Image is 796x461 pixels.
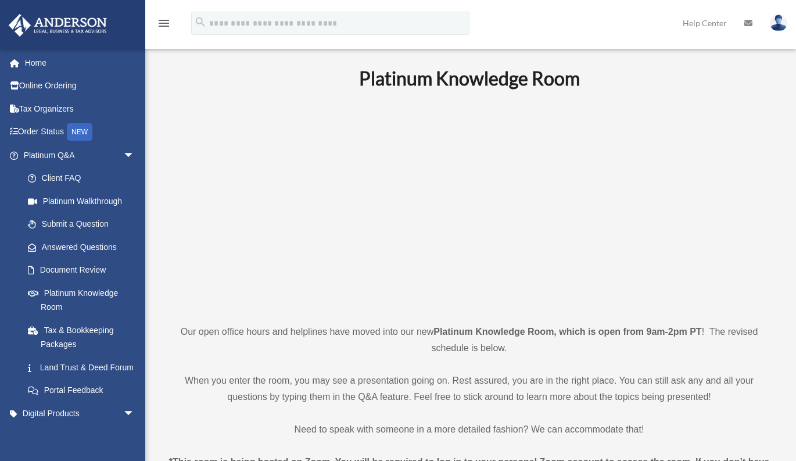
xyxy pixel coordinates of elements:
[16,213,152,236] a: Submit a Question
[157,20,171,30] a: menu
[16,167,152,190] a: Client FAQ
[8,74,152,98] a: Online Ordering
[359,67,580,90] b: Platinum Knowledge Room
[16,190,152,213] a: Platinum Walkthrough
[166,373,773,405] p: When you enter the room, you may see a presentation going on. Rest assured, you are in the right ...
[16,356,152,379] a: Land Trust & Deed Forum
[123,402,146,426] span: arrow_drop_down
[166,421,773,438] p: Need to speak with someone in a more detailed fashion? We can accommodate that!
[16,235,152,259] a: Answered Questions
[8,144,152,167] a: Platinum Q&Aarrow_drop_down
[8,402,152,425] a: Digital Productsarrow_drop_down
[16,379,152,402] a: Portal Feedback
[16,319,152,356] a: Tax & Bookkeeping Packages
[16,281,146,319] a: Platinum Knowledge Room
[16,259,152,282] a: Document Review
[123,144,146,167] span: arrow_drop_down
[194,16,207,28] i: search
[8,97,152,120] a: Tax Organizers
[8,51,152,74] a: Home
[67,123,92,141] div: NEW
[166,324,773,356] p: Our open office hours and helplines have moved into our new ! The revised schedule is below.
[8,120,152,144] a: Order StatusNEW
[5,14,110,37] img: Anderson Advisors Platinum Portal
[770,15,787,31] img: User Pic
[433,327,701,337] strong: Platinum Knowledge Room, which is open from 9am-2pm PT
[157,16,171,30] i: menu
[295,106,644,302] iframe: 231110_Toby_KnowledgeRoom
